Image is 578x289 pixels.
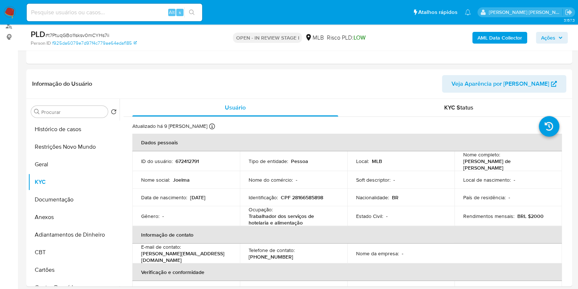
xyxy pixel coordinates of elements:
th: Verificação e conformidade [132,263,562,281]
p: MLB [372,158,382,164]
span: KYC Status [444,103,473,112]
th: Informação de contato [132,226,562,244]
p: [PERSON_NAME][EMAIL_ADDRESS][DOMAIN_NAME] [141,250,228,263]
p: Telefone de contato : [249,247,295,253]
p: Pessoa [291,158,308,164]
span: Alt [169,9,175,16]
p: Local de nascimento : [463,177,511,183]
p: BR [392,194,398,201]
p: Identificação : [249,194,278,201]
p: Nacionalidade : [356,194,389,201]
div: MLB [305,34,324,42]
p: Nome do comércio : [249,177,293,183]
p: - [402,250,403,257]
button: Procurar [34,109,40,115]
p: ID do usuário : [141,158,173,164]
p: - [393,177,395,183]
p: 672412791 [175,158,199,164]
p: Rendimentos mensais : [463,213,514,219]
p: Soft descriptor : [356,177,390,183]
h1: Informação do Usuário [32,80,92,88]
p: Tipo de entidade : [249,158,288,164]
p: Nome da empresa : [356,250,399,257]
button: Ações [536,32,568,44]
p: Nome completo : [463,151,500,158]
button: AML Data Collector [472,32,527,44]
b: AML Data Collector [477,32,522,44]
a: Sair [565,8,573,16]
p: - [514,177,515,183]
span: Risco PLD: [326,34,365,42]
input: Procurar [41,109,105,115]
p: - [386,213,388,219]
span: # t7PtuqGBo11sksv0mCYHs7ii [45,32,109,39]
p: - [162,213,164,219]
p: OPEN - IN REVIEW STAGE I [233,33,302,43]
p: Joelma [173,177,190,183]
button: search-icon [184,7,199,18]
p: País de residência : [463,194,506,201]
p: danilo.toledo@mercadolivre.com [489,9,563,16]
p: E-mail de contato : [141,244,181,250]
button: Documentação [28,191,120,208]
b: Person ID [31,40,51,47]
button: Geral [28,156,120,173]
button: Retornar ao pedido padrão [111,109,117,117]
input: Pesquise usuários ou casos... [27,8,202,17]
b: PLD [31,28,45,40]
p: Gênero : [141,213,159,219]
button: Anexos [28,208,120,226]
span: LOW [353,33,365,42]
p: Ocupação : [249,206,273,213]
span: Ações [541,32,555,44]
p: - [296,177,297,183]
button: Cartões [28,261,120,279]
span: Atalhos rápidos [418,8,457,16]
span: s [179,9,181,16]
p: [PERSON_NAME] de [PERSON_NAME] [463,158,550,171]
th: Dados pessoais [132,134,562,151]
p: Nome social : [141,177,170,183]
p: Estado Civil : [356,213,383,219]
p: CPF 28166585898 [281,194,323,201]
p: [PHONE_NUMBER] [249,253,293,260]
button: Histórico de casos [28,121,120,138]
a: f925da6079e7d97f4c779ae64edaf185 [52,40,137,47]
span: 3.157.3 [563,17,574,23]
span: Veja Aparência por [PERSON_NAME] [452,75,549,93]
button: CBT [28,244,120,261]
p: [DATE] [190,194,205,201]
p: Trabalhador dos serviços de hotelaria e alimentação [249,213,336,226]
p: - [509,194,510,201]
button: KYC [28,173,120,191]
p: Data de nascimento : [141,194,187,201]
p: Local : [356,158,369,164]
button: Adiantamentos de Dinheiro [28,226,120,244]
p: BRL $2000 [517,213,544,219]
button: Veja Aparência por [PERSON_NAME] [442,75,566,93]
p: Atualizado há 9 [PERSON_NAME] [132,123,207,130]
span: Usuário [225,103,246,112]
button: Restrições Novo Mundo [28,138,120,156]
a: Notificações [465,9,471,15]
